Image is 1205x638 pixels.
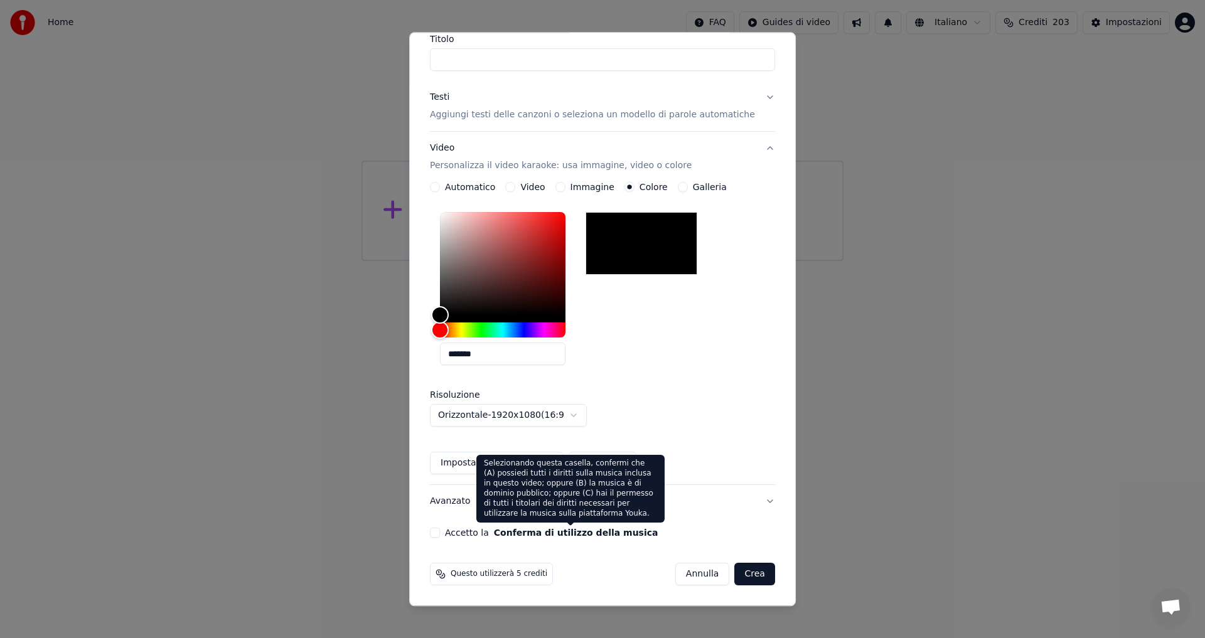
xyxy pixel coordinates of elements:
button: Annulla [675,563,730,586]
label: Risoluzione [430,391,555,400]
span: Questo utilizzerà 5 crediti [451,570,547,580]
div: Testi [430,92,449,104]
div: Selezionando questa casella, confermi che (A) possiedi tutti i diritti sulla musica inclusa in qu... [476,455,665,523]
div: Hue [440,323,565,338]
button: Avanzato [430,486,775,518]
label: Accetto la [445,529,658,538]
button: TestiAggiungi testi delle canzoni o seleziona un modello di parole automatiche [430,82,775,132]
label: Immagine [570,183,614,192]
label: Galleria [693,183,727,192]
p: Aggiungi testi delle canzoni o seleziona un modello di parole automatiche [430,109,755,122]
label: Titolo [430,35,775,44]
div: Color [440,213,565,316]
button: Accetto la [494,529,658,538]
button: Crea [735,563,775,586]
div: VideoPersonalizza il video karaoke: usa immagine, video o colore [430,183,775,485]
div: Video [430,142,692,173]
label: Video [520,183,545,192]
p: Personalizza il video karaoke: usa immagine, video o colore [430,160,692,173]
label: Colore [640,183,668,192]
button: Imposta come Predefinito [430,452,564,475]
label: Automatico [445,183,495,192]
button: Reimposta [569,452,636,475]
button: VideoPersonalizza il video karaoke: usa immagine, video o colore [430,132,775,183]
